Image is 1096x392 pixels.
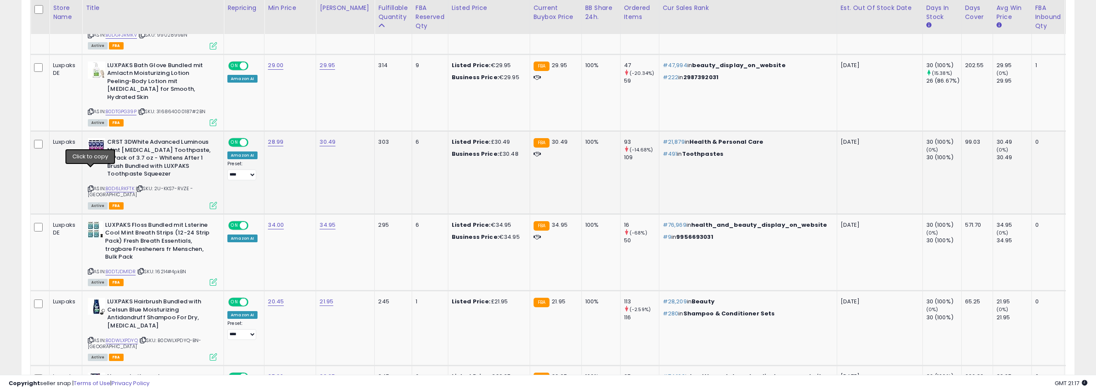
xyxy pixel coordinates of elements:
span: #491 [663,150,677,158]
span: FBA [109,354,124,361]
span: #28,209 [663,297,687,306]
div: Fulfillable Quantity [378,3,408,22]
span: FBA [109,202,124,210]
div: ASIN: [88,138,217,208]
small: FBA [534,138,550,148]
span: ON [229,62,240,69]
div: 9 [416,62,441,69]
small: (-2.59%) [630,306,651,313]
div: 6 [416,138,441,146]
span: | SKU: 2U-KKS7-RVZE - [GEOGRAPHIC_DATA] [88,185,193,198]
b: Business Price: [452,233,499,241]
img: 419GBG6ZgCL._SL40_.jpg [88,298,105,315]
span: #9 [663,233,671,241]
p: in [663,233,830,241]
div: BB Share 24h. [585,3,617,22]
div: 1 [1035,62,1058,69]
span: | SKU: B0DWLXPDYQ-BN-[GEOGRAPHIC_DATA] [88,337,201,350]
a: 34.95 [320,221,335,229]
div: Ordered Items [624,3,655,22]
a: 29.95 [320,61,335,70]
p: [DATE] [841,221,916,229]
div: 30 (100%) [926,314,961,321]
span: OFF [247,299,261,306]
img: 41ZcxUyooRL._SL40_.jpg [88,62,105,79]
p: in [663,62,830,69]
a: B0D6LRKFTK [106,185,134,192]
span: FBA [109,279,124,286]
div: Min Price [268,3,312,12]
div: 99.03 [965,138,986,146]
a: Terms of Use [74,379,110,387]
small: (15.38%) [932,70,952,77]
div: 30 (100%) [926,138,961,146]
div: 6 [416,221,441,229]
small: (0%) [926,229,938,236]
div: seller snap | | [9,380,149,388]
div: 295 [378,221,405,229]
div: £30.49 [452,138,523,146]
span: OFF [247,62,261,69]
p: in [663,150,830,158]
span: Toothpastes [682,150,724,158]
small: (-68%) [630,229,647,236]
img: 51o61FvB1bL._SL40_.jpg [88,138,105,155]
div: Listed Price [452,3,526,12]
small: Avg Win Price. [997,22,1002,29]
div: 34.95 [997,221,1031,229]
p: in [663,310,830,318]
div: Days Cover [965,3,989,22]
a: 21.95 [320,297,333,306]
div: 1 [416,298,441,306]
div: FBA inbound Qty [1035,3,1061,31]
div: ASIN: [88,62,217,125]
div: 571.70 [965,221,986,229]
div: Luxpaks [53,138,75,146]
div: 30 (100%) [926,154,961,161]
span: ON [229,222,240,229]
div: 34.95 [997,237,1031,244]
div: 65.25 [965,298,986,306]
b: Listed Price: [452,61,491,69]
div: Amazon AI [227,151,258,159]
p: in [663,74,830,81]
div: 59 [624,77,659,85]
p: [DATE] [841,298,916,306]
div: 100% [585,138,614,146]
span: All listings currently available for purchase on Amazon [88,279,108,286]
div: 21.95 [997,314,1031,321]
div: Luxpaks [53,298,75,306]
div: [PERSON_NAME] [320,3,371,12]
div: 303 [378,138,405,146]
div: Preset: [227,321,258,340]
div: ASIN: [88,298,217,360]
span: 2025-08-11 21:17 GMT [1055,379,1087,387]
small: (0%) [997,229,1009,236]
span: beauty_display_on_website [692,61,786,69]
div: Title [86,3,220,12]
div: Luxpaks DE [53,62,75,77]
div: 30 (100%) [926,237,961,244]
b: CRST 3DWhite Advanced Luminous Mint [MEDICAL_DATA] Toothpaste, 4 Pack of 3.7 oz - Whitens After 1... [107,138,212,180]
div: 0 [1035,221,1058,229]
div: 30 (100%) [926,221,961,229]
p: in [663,298,830,306]
img: 51ikiCXMDYL._SL40_.jpg [88,221,103,238]
small: (0%) [926,306,938,313]
span: Health & Personal Care [689,138,763,146]
a: B0DGFJRMKV [106,31,137,39]
span: 2987392031 [683,73,719,81]
span: #280 [663,309,679,318]
div: Preset: [227,161,258,180]
span: 34.95 [552,221,568,229]
strong: Copyright [9,379,40,387]
div: 30.49 [997,138,1031,146]
div: 30 (100%) [926,298,961,306]
div: 0 [1035,138,1058,146]
span: #76,969 [663,221,686,229]
a: 34.00 [268,221,284,229]
div: 21.95 [997,298,1031,306]
div: FBA Reserved Qty [416,3,444,31]
span: #222 [663,73,679,81]
span: Beauty [692,297,714,306]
